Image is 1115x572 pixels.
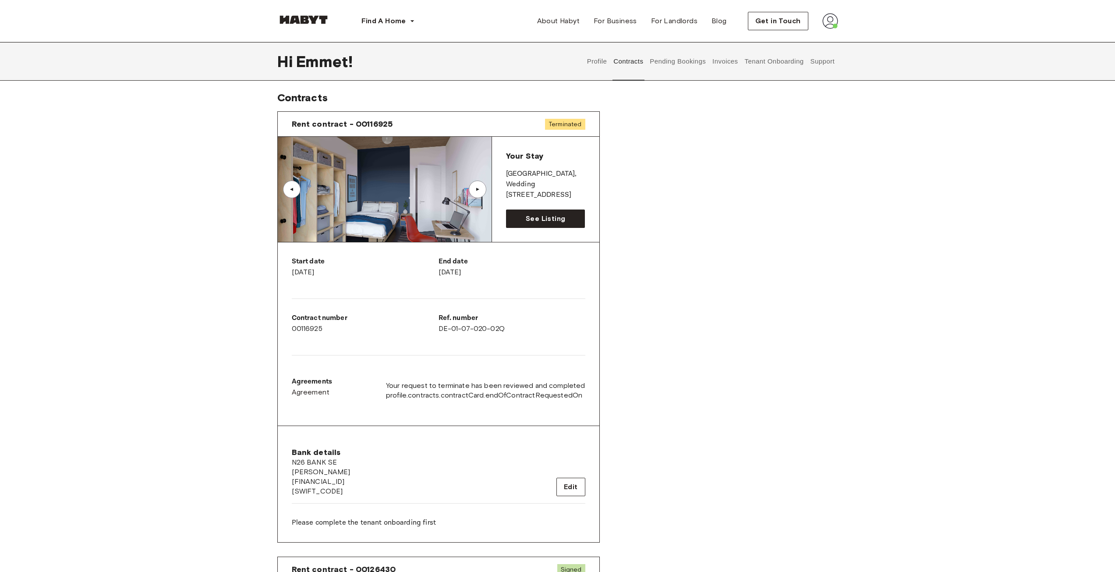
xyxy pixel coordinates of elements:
a: Agreement [292,387,333,398]
p: Ref. number [439,313,585,323]
span: Your request to terminate has been reviewed and completed [386,381,585,391]
p: Please complete the tenant onboarding first [292,518,585,528]
button: Get in Touch [748,12,808,30]
button: Invoices [711,42,739,81]
p: [STREET_ADDRESS] [506,190,585,200]
span: [PERSON_NAME] [292,467,350,477]
button: Pending Bookings [649,42,707,81]
img: avatar [822,13,838,29]
span: For Landlords [651,16,697,26]
a: For Business [587,12,644,30]
span: Terminated [545,119,585,130]
button: Find A Home [354,12,422,30]
span: [SWIFT_CODE] [292,487,350,496]
span: Agreement [292,387,330,398]
p: Contract number [292,313,439,323]
div: [DATE] [292,256,439,277]
span: N26 BANK SE [292,458,350,467]
span: Get in Touch [755,16,801,26]
img: Habyt [277,15,330,24]
button: Profile [586,42,608,81]
span: Find A Home [361,16,406,26]
a: For Landlords [644,12,704,30]
span: Edit [564,482,578,492]
span: profile.contracts.contractCard.endOfContractRequestedOn [386,391,585,400]
span: See Listing [526,213,565,224]
button: Edit [556,478,585,496]
span: Your Stay [506,151,543,161]
button: Support [809,42,836,81]
button: Contracts [612,42,644,81]
div: user profile tabs [584,42,838,81]
span: Hi [277,52,296,71]
div: ▲ [287,187,296,192]
p: End date [439,256,585,267]
span: Rent contract - 00116925 [292,119,393,129]
div: ▲ [473,187,482,192]
div: 00116925 [292,313,439,334]
span: Contracts [277,91,328,104]
span: Blog [711,16,727,26]
a: See Listing [506,210,585,228]
span: Bank details [292,447,350,458]
div: [DATE] [439,256,585,277]
span: For Business [594,16,637,26]
p: Agreements [292,377,333,387]
span: About Habyt [537,16,580,26]
button: Tenant Onboarding [743,42,805,81]
span: [FINANCIAL_ID] [292,477,350,487]
img: Image of the room [278,137,492,242]
p: [GEOGRAPHIC_DATA] , Wedding [506,169,585,190]
span: Emmet ! [296,52,353,71]
a: About Habyt [530,12,587,30]
a: Blog [704,12,734,30]
p: Start date [292,256,439,267]
div: DE-01-07-020-02Q [439,313,585,334]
